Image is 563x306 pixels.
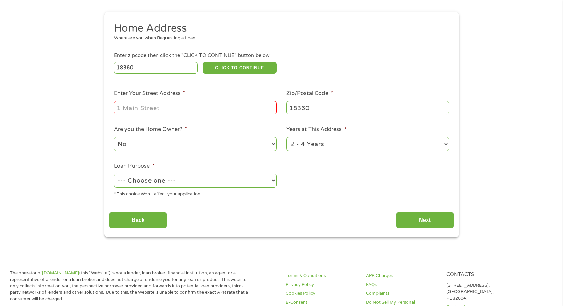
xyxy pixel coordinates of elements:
label: Are you the Home Owner? [114,126,187,133]
label: Loan Purpose [114,162,155,170]
input: Next [396,212,454,229]
input: Enter Zipcode (e.g 01510) [114,62,198,74]
h4: Contacts [446,272,518,278]
a: Cookies Policy [286,290,358,297]
label: Zip/Postal Code [286,90,333,97]
div: Where are you when Requesting a Loan. [114,35,444,42]
button: CLICK TO CONTINUE [203,62,277,74]
h2: Home Address [114,22,444,35]
div: * This choice Won’t affect your application [114,189,277,198]
label: Enter Your Street Address [114,90,186,97]
div: Enter zipcode then click the "CLICK TO CONTINUE" button below. [114,52,449,59]
p: The operator of (this “Website”) is not a lender, loan broker, financial institution, an agent or... [10,270,251,302]
a: Complaints [366,290,438,297]
label: Years at This Address [286,126,347,133]
a: FAQs [366,282,438,288]
a: Terms & Conditions [286,273,358,279]
a: Privacy Policy [286,282,358,288]
a: APR Charges [366,273,438,279]
a: [DOMAIN_NAME] [42,270,79,276]
input: 1 Main Street [114,101,277,114]
a: E-Consent [286,299,358,306]
input: Back [109,212,167,229]
p: [STREET_ADDRESS], [GEOGRAPHIC_DATA], FL 32804. [446,282,518,302]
